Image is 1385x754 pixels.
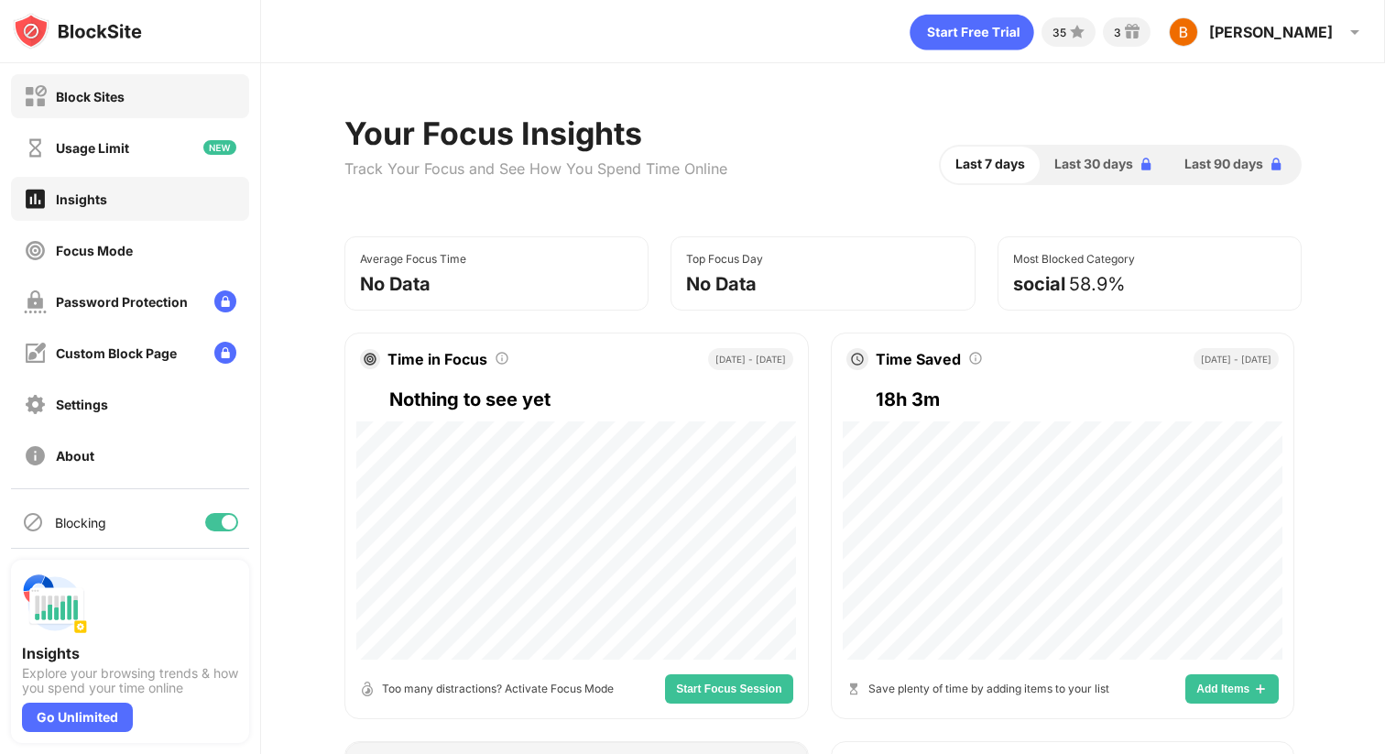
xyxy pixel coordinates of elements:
div: [DATE] - [DATE] [1194,348,1279,370]
div: 18h 3m [876,385,1280,414]
div: [DATE] - [DATE] [708,348,793,370]
img: reward-small.svg [1121,21,1143,43]
img: open-timer.svg [360,682,375,696]
div: Most Blocked Category [1013,252,1135,266]
div: Top Focus Day [686,252,763,266]
img: about-off.svg [24,444,47,467]
img: lock-menu.svg [214,290,236,312]
img: password-protection-off.svg [24,290,47,313]
div: Time Saved [876,350,961,368]
img: tooltip.svg [495,351,509,366]
span: Last 30 days [1054,154,1133,174]
img: hourglass.svg [846,682,861,696]
div: Insights [56,191,107,207]
div: Settings [56,397,108,412]
div: 3 [1114,26,1121,39]
img: clock.svg [850,352,865,366]
img: ACg8ocLBv8xcjszIvwCyx6TF1aUWNYqNboq0dlxtJMSmD5IaXsmxIg=s96-c [1169,17,1198,47]
img: target.svg [364,353,376,366]
div: Track Your Focus and See How You Spend Time Online [344,159,727,178]
div: Insights [22,644,238,662]
div: No Data [360,273,431,295]
div: Time in Focus [387,350,487,368]
img: lock-menu.svg [214,342,236,364]
div: Too many distractions? Activate Focus Mode [382,680,614,697]
img: blocking-icon.svg [22,511,44,533]
img: customize-block-page-off.svg [24,342,47,365]
img: new-icon.svg [203,140,236,155]
img: time-usage-off.svg [24,137,47,159]
div: Password Protection [56,294,188,310]
div: 58.9% [1069,273,1126,295]
img: points-small.svg [1066,21,1088,43]
div: Save plenty of time by adding items to your list [868,680,1109,697]
button: Add Items [1185,674,1279,704]
div: Your Focus Insights [344,115,727,152]
div: Usage Limit [56,140,129,156]
img: add-items.svg [1253,682,1268,696]
div: Go Unlimited [22,703,133,732]
span: Add Items [1196,683,1249,694]
div: About [56,448,94,464]
div: No Data [686,273,757,295]
button: Start Focus Session [665,674,792,704]
img: push-insights.svg [22,571,88,637]
img: insights-on.svg [24,187,47,211]
img: tooltip.svg [968,351,983,366]
div: animation [910,14,1034,50]
div: Explore your browsing trends & how you spend your time online [22,666,238,695]
img: focus-off.svg [24,239,47,262]
img: lock-blue.svg [1137,155,1155,173]
div: Focus Mode [56,243,133,258]
div: Average Focus Time [360,252,466,266]
span: Last 7 days [955,154,1025,174]
div: 35 [1052,26,1066,39]
img: logo-blocksite.svg [13,13,142,49]
div: Blocking [55,515,106,530]
img: settings-off.svg [24,393,47,416]
span: Start Focus Session [676,683,781,694]
div: social [1013,273,1065,295]
div: [PERSON_NAME] [1209,23,1333,41]
img: lock-blue.svg [1267,155,1285,173]
img: block-off.svg [24,85,47,108]
div: Block Sites [56,89,125,104]
div: Nothing to see yet [389,385,793,414]
span: Last 90 days [1184,154,1263,174]
div: Custom Block Page [56,345,177,361]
